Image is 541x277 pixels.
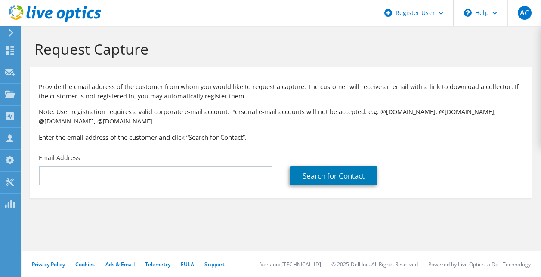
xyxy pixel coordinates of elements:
svg: \n [464,9,472,17]
h3: Enter the email address of the customer and click “Search for Contact”. [39,132,524,142]
h1: Request Capture [34,40,524,58]
a: Privacy Policy [32,261,65,268]
p: Note: User registration requires a valid corporate e-mail account. Personal e-mail accounts will ... [39,107,524,126]
a: Cookies [75,261,95,268]
a: EULA [181,261,194,268]
li: Version: [TECHNICAL_ID] [260,261,321,268]
a: Support [204,261,225,268]
p: Provide the email address of the customer from whom you would like to request a capture. The cust... [39,82,524,101]
label: Email Address [39,154,80,162]
li: © 2025 Dell Inc. All Rights Reserved [331,261,418,268]
li: Powered by Live Optics, a Dell Technology [428,261,531,268]
a: Telemetry [145,261,170,268]
span: AC [518,6,532,20]
a: Ads & Email [105,261,135,268]
a: Search for Contact [290,166,377,185]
